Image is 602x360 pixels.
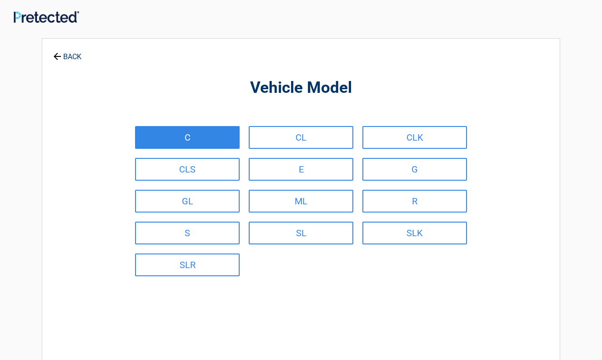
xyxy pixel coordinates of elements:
a: CLS [135,158,240,181]
img: Main Logo [14,11,79,23]
a: S [135,222,240,244]
a: BACK [51,45,83,61]
a: SLK [362,222,467,244]
a: R [362,190,467,213]
a: ML [249,190,353,213]
a: SLR [135,254,240,276]
a: CLK [362,126,467,149]
a: SL [249,222,353,244]
a: GL [135,190,240,213]
h2: Vehicle Model [92,77,510,99]
a: CL [249,126,353,149]
a: C [135,126,240,149]
a: G [362,158,467,181]
a: E [249,158,353,181]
